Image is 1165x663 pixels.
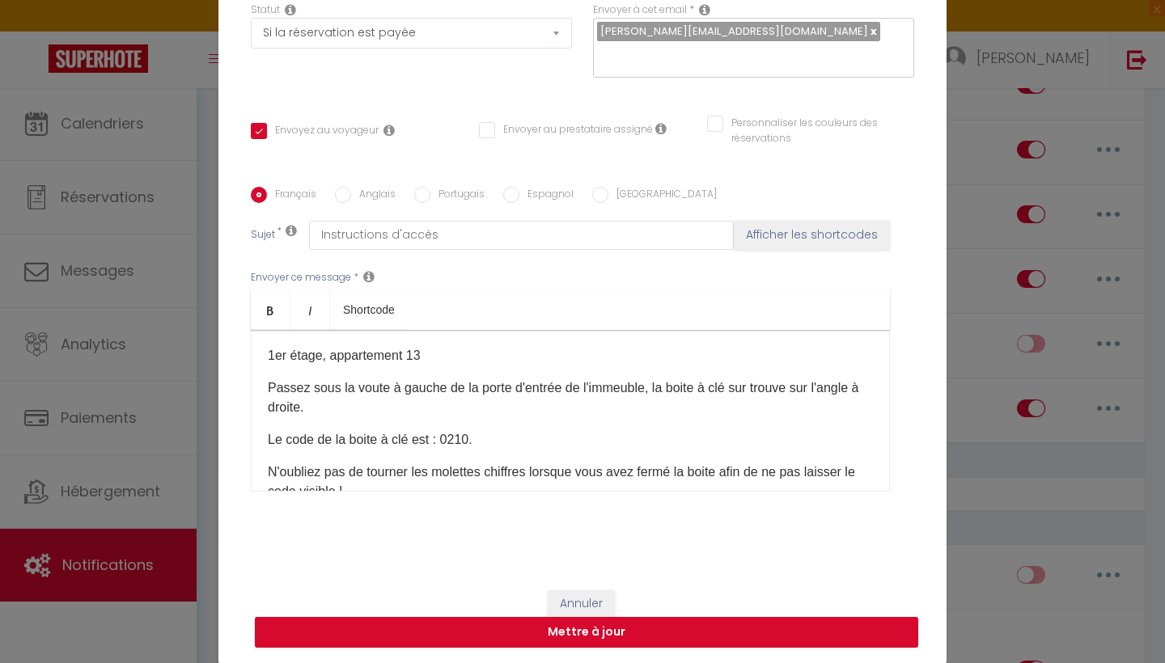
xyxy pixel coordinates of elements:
label: Envoyer ce message [251,270,351,285]
label: Portugais [430,187,485,205]
i: Recipient [699,3,710,16]
button: Afficher les shortcodes [734,221,890,250]
label: Envoyer à cet email [593,2,687,18]
i: Envoyer au voyageur [383,124,395,137]
p: N'oubliez pas de tourner les molettes chiffres lorsque vous avez fermé la boite afin de ne pas la... [268,462,873,501]
a: Italic [290,290,330,329]
label: Sujet [251,227,275,244]
i: Booking status [285,3,296,16]
span: [PERSON_NAME][EMAIL_ADDRESS][DOMAIN_NAME] [600,23,868,39]
p: Le code de la boite à clé est : 0210. [268,430,873,450]
p: Passez sous la voute à gauche de la porte d'entrée de l'immeuble, la boite à clé sur trouve sur l... [268,378,873,417]
p: 1er étage, appartement​ 13 [268,346,873,365]
i: Envoyer au prestataire si il est assigné [655,122,667,135]
label: [GEOGRAPHIC_DATA] [608,187,717,205]
a: Bold [251,290,290,329]
label: Anglais [351,187,396,205]
label: Espagnol [519,187,574,205]
label: Statut [251,2,280,18]
label: Français [267,187,316,205]
i: Message [363,270,375,283]
button: Annuler [548,590,615,618]
a: Shortcode [330,290,408,329]
button: Mettre à jour [255,617,918,648]
i: Subject [286,224,297,237]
